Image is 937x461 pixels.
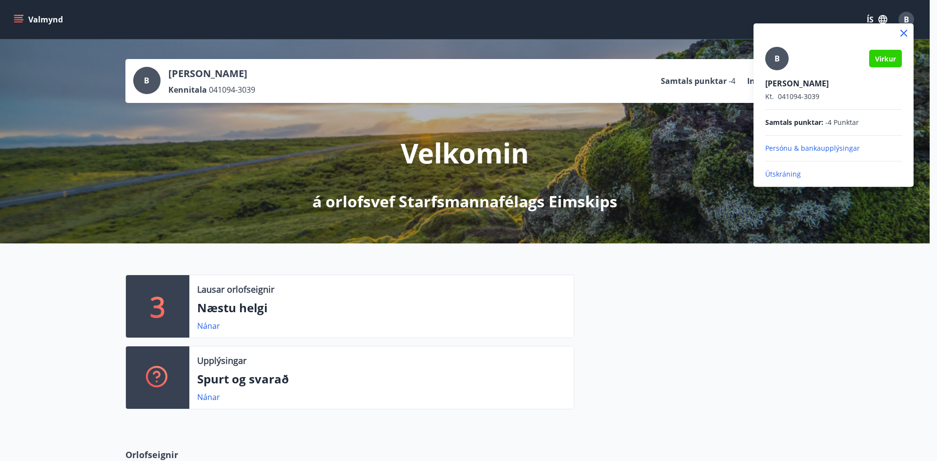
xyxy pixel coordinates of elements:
[765,118,823,127] span: Samtals punktar :
[765,143,902,153] p: Persónu & bankaupplýsingar
[765,78,902,89] p: [PERSON_NAME]
[765,169,902,179] p: Útskráning
[825,118,859,127] span: -4 Punktar
[765,92,774,101] span: Kt.
[774,53,780,64] span: B
[875,54,896,63] span: Virkur
[765,92,902,101] p: 041094-3039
